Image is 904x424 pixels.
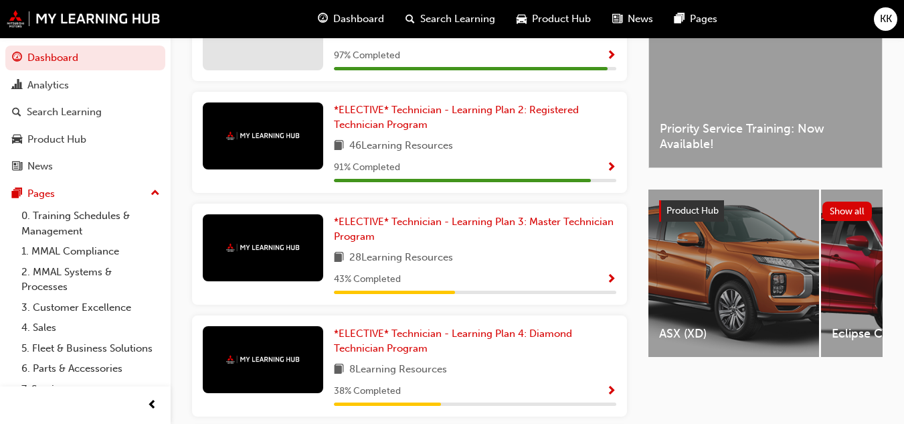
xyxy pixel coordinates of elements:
[5,182,165,206] button: Pages
[334,326,616,356] a: *ELECTIVE* Technician - Learning Plan 4: Diamond Technician Program
[334,384,401,399] span: 38 % Completed
[318,11,328,27] span: guage-icon
[612,11,622,27] span: news-icon
[226,131,300,140] img: mmal
[334,216,614,243] span: *ELECTIVE* Technician - Learning Plan 3: Master Technician Program
[7,10,161,27] img: mmal
[226,243,300,252] img: mmal
[5,73,165,98] a: Analytics
[27,132,86,147] div: Product Hub
[648,190,819,357] a: ASX (XD)
[27,186,55,202] div: Pages
[147,397,157,414] span: prev-icon
[334,48,400,64] span: 97 % Completed
[27,78,69,93] div: Analytics
[506,5,602,33] a: car-iconProduct Hub
[12,134,22,146] span: car-icon
[16,297,165,318] a: 3. Customer Excellence
[606,159,616,176] button: Show Progress
[664,5,728,33] a: pages-iconPages
[5,100,165,125] a: Search Learning
[307,5,395,33] a: guage-iconDashboard
[628,11,653,27] span: News
[226,355,300,364] img: mmal
[12,188,22,200] span: pages-icon
[16,338,165,359] a: 5. Fleet & Business Solutions
[334,160,400,175] span: 91 % Completed
[334,250,344,267] span: book-icon
[532,11,591,27] span: Product Hub
[880,11,892,27] span: KK
[659,326,808,342] span: ASX (XD)
[16,317,165,338] a: 4. Sales
[333,11,384,27] span: Dashboard
[690,11,717,27] span: Pages
[12,80,22,92] span: chart-icon
[349,138,453,155] span: 46 Learning Resources
[5,46,165,70] a: Dashboard
[606,271,616,288] button: Show Progress
[16,262,165,297] a: 2. MMAL Systems & Processes
[674,11,685,27] span: pages-icon
[874,7,897,31] button: KK
[5,154,165,179] a: News
[334,272,401,287] span: 43 % Completed
[334,104,579,131] span: *ELECTIVE* Technician - Learning Plan 2: Registered Technician Program
[517,11,527,27] span: car-icon
[16,206,165,241] a: 0. Training Schedules & Management
[12,107,21,119] span: search-icon
[16,358,165,379] a: 6. Parts & Accessories
[334,328,572,355] span: *ELECTIVE* Technician - Learning Plan 4: Diamond Technician Program
[659,200,872,222] a: Product HubShow all
[349,362,447,378] span: 8 Learning Resources
[420,11,495,27] span: Search Learning
[5,127,165,152] a: Product Hub
[602,5,664,33] a: news-iconNews
[334,362,344,378] span: book-icon
[606,386,616,398] span: Show Progress
[334,102,616,133] a: *ELECTIVE* Technician - Learning Plan 2: Registered Technician Program
[666,205,719,216] span: Product Hub
[822,202,873,221] button: Show all
[27,104,102,120] div: Search Learning
[151,185,160,202] span: up-icon
[334,138,344,155] span: book-icon
[606,50,616,62] span: Show Progress
[660,121,871,151] span: Priority Service Training: Now Available!
[606,274,616,286] span: Show Progress
[12,161,22,173] span: news-icon
[606,48,616,64] button: Show Progress
[606,162,616,174] span: Show Progress
[5,43,165,182] button: DashboardAnalyticsSearch LearningProduct HubNews
[16,241,165,262] a: 1. MMAL Compliance
[405,11,415,27] span: search-icon
[16,379,165,400] a: 7. Service
[12,52,22,64] span: guage-icon
[606,383,616,400] button: Show Progress
[349,250,453,267] span: 28 Learning Resources
[395,5,506,33] a: search-iconSearch Learning
[27,159,53,174] div: News
[334,214,616,244] a: *ELECTIVE* Technician - Learning Plan 3: Master Technician Program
